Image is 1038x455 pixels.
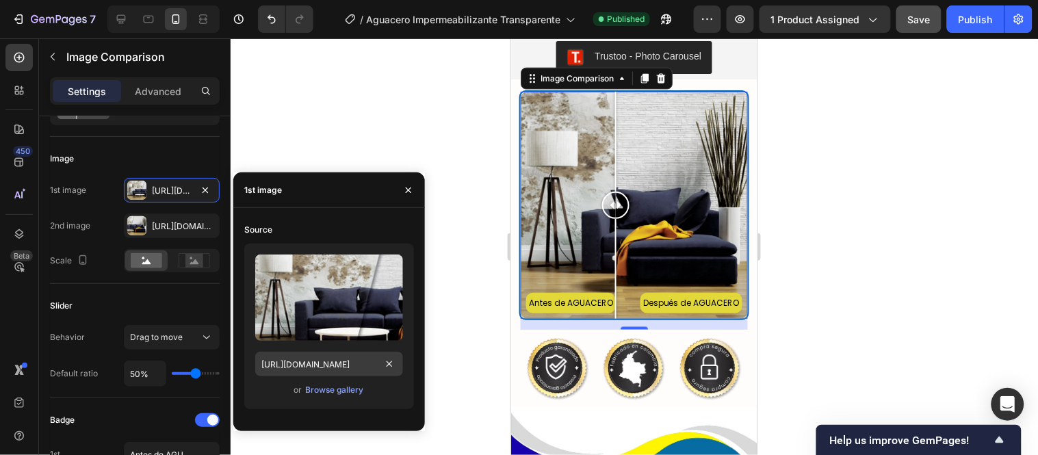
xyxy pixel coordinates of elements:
[50,184,86,196] div: 1st image
[50,414,75,426] div: Badge
[5,5,102,33] button: 7
[947,5,1004,33] button: Publish
[607,13,645,25] span: Published
[511,38,757,455] iframe: Design area
[244,184,282,196] div: 1st image
[152,185,192,197] div: [URL][DOMAIN_NAME]
[244,224,272,236] div: Source
[294,382,302,398] span: or
[304,383,364,397] button: Browse gallery
[760,5,891,33] button: 1 product assigned
[258,5,313,33] div: Undo/Redo
[50,367,98,380] div: Default ratio
[360,12,363,27] span: /
[771,12,860,27] span: 1 product assigned
[830,434,991,447] span: Help us improve GemPages!
[255,255,403,341] img: preview-image
[50,252,91,270] div: Scale
[130,332,183,342] span: Drag to move
[50,153,74,165] div: Image
[255,352,403,376] input: https://example.com/image.jpg
[66,49,214,65] p: Image Comparison
[896,5,942,33] button: Save
[68,84,106,99] p: Settings
[908,14,931,25] span: Save
[959,12,993,27] div: Publish
[13,146,33,157] div: 450
[10,250,33,261] div: Beta
[50,300,73,312] div: Slider
[305,384,363,396] div: Browse gallery
[830,432,1008,448] button: Show survey - Help us improve GemPages!
[124,325,220,350] button: Drag to move
[152,220,216,233] div: [URL][DOMAIN_NAME]
[90,11,96,27] p: 7
[50,331,85,343] div: Behavior
[366,12,560,27] span: Aguacero Impermeabilizante Transparente
[135,84,181,99] p: Advanced
[50,220,90,232] div: 2nd image
[991,388,1024,421] div: Open Intercom Messenger
[125,361,166,386] input: Auto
